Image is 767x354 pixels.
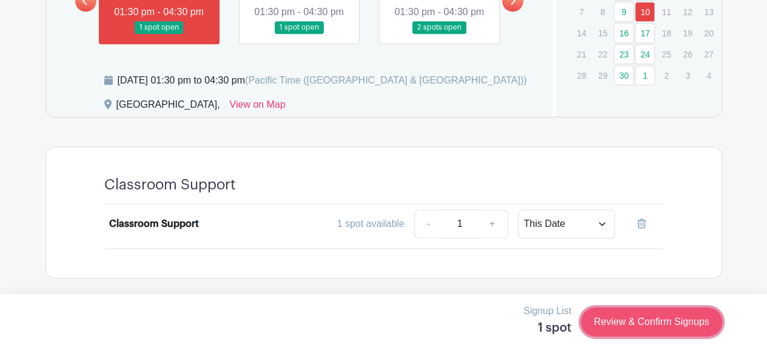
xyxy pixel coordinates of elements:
[677,24,697,42] p: 19
[571,24,591,42] p: 14
[571,66,591,85] p: 28
[477,209,507,238] a: +
[698,45,718,64] p: 27
[656,2,676,21] p: 11
[614,44,634,64] a: 23
[571,2,591,21] p: 7
[230,97,286,117] a: View on Map
[635,23,655,43] a: 17
[592,24,612,42] p: 15
[414,209,442,238] a: -
[635,2,655,22] a: 10
[337,217,404,231] div: 1 spot available
[635,65,655,85] a: 1
[656,45,676,64] p: 25
[677,45,697,64] p: 26
[677,66,697,85] p: 3
[698,24,718,42] p: 20
[614,23,634,43] a: 16
[635,44,655,64] a: 24
[698,66,718,85] p: 4
[656,66,676,85] p: 2
[592,45,612,64] p: 22
[104,176,236,194] h4: Classroom Support
[523,304,571,318] p: Signup List
[614,2,634,22] a: 9
[698,2,718,21] p: 13
[592,66,612,85] p: 29
[523,321,571,335] h5: 1 spot
[118,73,527,88] div: [DATE] 01:30 pm to 04:30 pm
[592,2,612,21] p: 8
[109,217,199,231] div: Classroom Support
[116,97,220,117] div: [GEOGRAPHIC_DATA],
[581,307,722,336] a: Review & Confirm Signups
[245,75,527,85] span: (Pacific Time ([GEOGRAPHIC_DATA] & [GEOGRAPHIC_DATA]))
[677,2,697,21] p: 12
[656,24,676,42] p: 18
[614,65,634,85] a: 30
[571,45,591,64] p: 21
